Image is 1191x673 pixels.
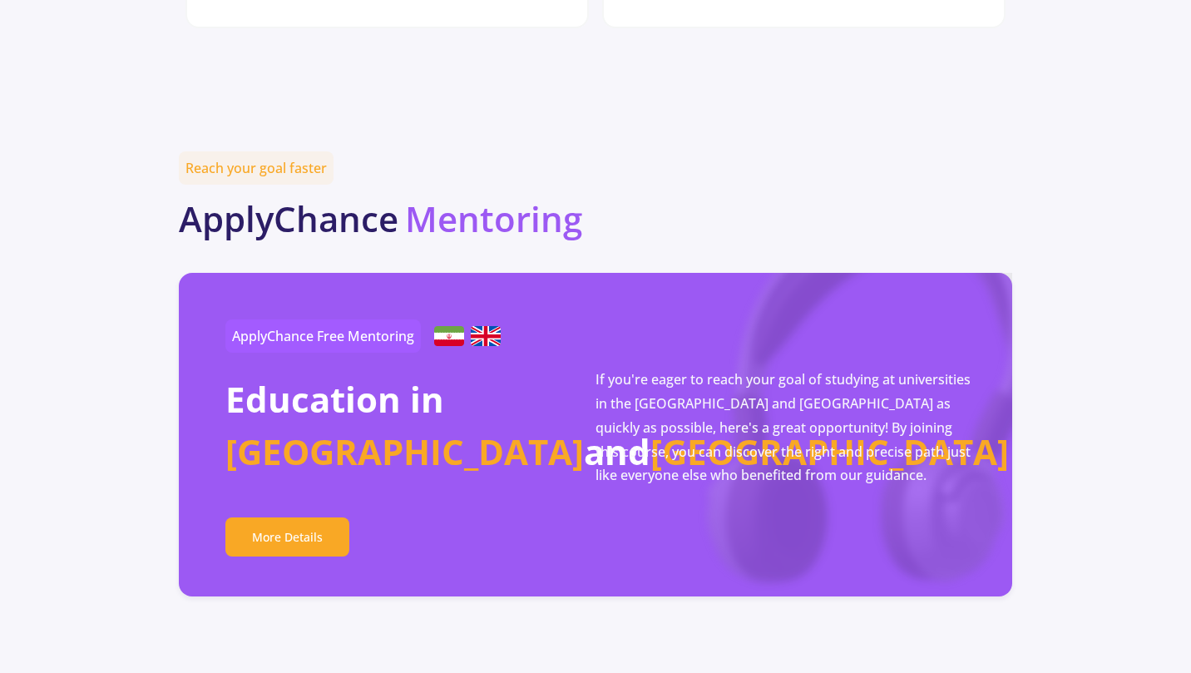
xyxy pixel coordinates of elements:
b: ApplyChance [179,195,398,242]
span: [GEOGRAPHIC_DATA] [225,428,584,475]
h2: Education in and [225,373,595,478]
p: If you're eager to reach your goal of studying at universities in the [GEOGRAPHIC_DATA] and [GEOG... [595,368,972,487]
a: More Details [225,517,349,557]
b: Mentoring [405,195,582,242]
span: Reach your goal faster [179,151,334,185]
span: ApplyChance Free Mentoring [225,319,421,353]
